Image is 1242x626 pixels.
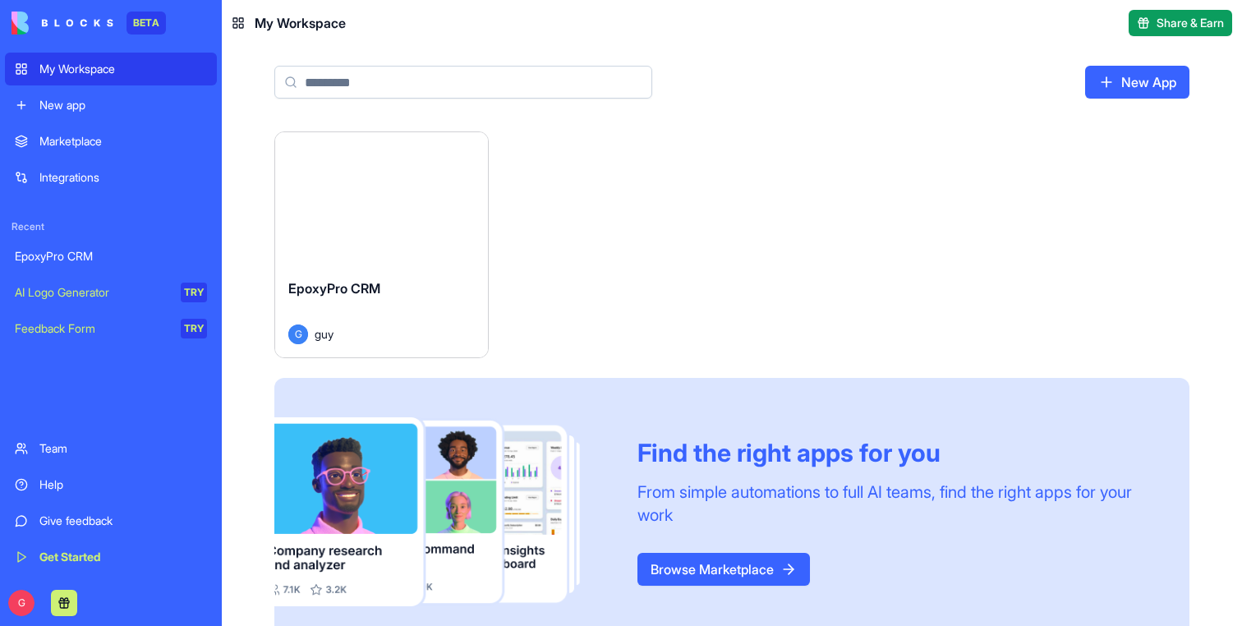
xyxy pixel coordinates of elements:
[181,283,207,302] div: TRY
[5,468,217,501] a: Help
[39,440,207,457] div: Team
[39,97,207,113] div: New app
[126,12,166,35] div: BETA
[8,590,34,616] span: G
[39,133,207,150] div: Marketplace
[5,53,217,85] a: My Workspace
[181,319,207,338] div: TRY
[637,481,1150,527] div: From simple automations to full AI teams, find the right apps for your work
[637,438,1150,467] div: Find the right apps for you
[5,125,217,158] a: Marketplace
[39,169,207,186] div: Integrations
[255,13,346,33] span: My Workspace
[39,513,207,529] div: Give feedback
[5,89,217,122] a: New app
[1129,10,1232,36] button: Share & Earn
[1157,15,1224,31] span: Share & Earn
[288,280,380,297] span: EpoxyPro CRM
[5,220,217,233] span: Recent
[39,549,207,565] div: Get Started
[15,248,207,265] div: EpoxyPro CRM
[1085,66,1189,99] a: New App
[11,12,113,35] img: logo
[274,131,489,358] a: EpoxyPro CRMGguy
[39,476,207,493] div: Help
[5,541,217,573] a: Get Started
[274,417,611,606] img: Frame_181_egmpey.png
[288,325,308,344] span: G
[637,553,810,586] a: Browse Marketplace
[39,61,207,77] div: My Workspace
[5,161,217,194] a: Integrations
[5,312,217,345] a: Feedback FormTRY
[5,432,217,465] a: Team
[15,284,169,301] div: AI Logo Generator
[15,320,169,337] div: Feedback Form
[5,504,217,537] a: Give feedback
[5,276,217,309] a: AI Logo GeneratorTRY
[315,325,333,343] span: guy
[5,240,217,273] a: EpoxyPro CRM
[11,12,166,35] a: BETA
